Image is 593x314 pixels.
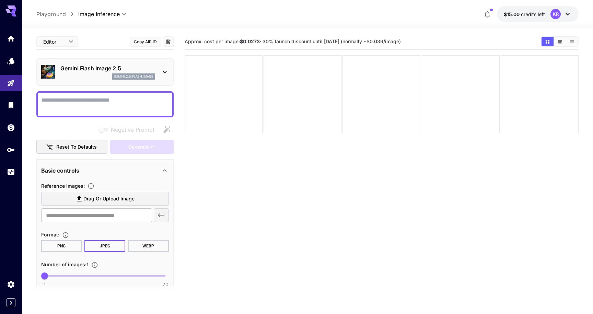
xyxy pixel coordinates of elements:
[497,6,579,22] button: $14.99825KR
[36,140,108,154] button: Reset to defaults
[83,195,135,203] span: Drag or upload image
[7,34,15,43] div: Home
[7,57,15,65] div: Models
[41,261,89,267] span: Number of images : 1
[114,74,153,79] p: gemini_2_5_flash_image
[7,101,15,109] div: Library
[7,123,15,132] div: Wallet
[165,37,171,46] button: Add to library
[89,261,101,268] button: Specify how many images to generate in a single request. Each image generation will be charged se...
[84,240,125,252] button: JPEG
[185,38,401,44] span: Approx. cost per image: · 30% launch discount until [DATE] (normally ~$0.039/image)
[162,281,168,288] span: 20
[550,9,561,19] div: KR
[41,183,85,189] span: Reference Images :
[7,280,15,289] div: Settings
[128,240,169,252] button: WEBP
[60,64,155,72] p: Gemini Flash Image 2.5
[36,10,66,18] a: Playground
[240,38,260,44] b: $0.0273
[7,79,15,88] div: Playground
[43,38,65,45] span: Editor
[111,126,154,134] span: Negative Prompt
[41,162,169,179] div: Basic controls
[7,146,15,154] div: API Keys
[541,36,579,47] div: Show images in grid viewShow images in video viewShow images in list view
[7,298,15,307] button: Expand sidebar
[504,11,521,17] span: $15.00
[36,10,78,18] nav: breadcrumb
[504,11,545,18] div: $14.99825
[521,11,545,17] span: credits left
[130,37,161,47] button: Copy AIR ID
[41,61,169,82] div: Gemini Flash Image 2.5gemini_2_5_flash_image
[554,37,566,46] button: Show images in video view
[97,125,160,134] span: Negative prompts are not compatible with the selected model.
[542,37,554,46] button: Show images in grid view
[85,183,97,189] button: Upload a reference image to guide the result. This is needed for Image-to-Image or Inpainting. Su...
[7,168,15,176] div: Usage
[41,232,59,237] span: Format :
[41,192,169,206] label: Drag or upload image
[78,10,120,18] span: Image Inference
[41,166,79,175] p: Basic controls
[41,240,82,252] button: PNG
[566,37,578,46] button: Show images in list view
[59,232,72,239] button: Choose the file format for the output image.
